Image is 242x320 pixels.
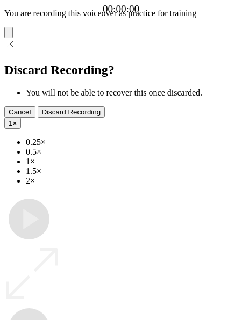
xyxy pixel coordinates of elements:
h2: Discard Recording? [4,63,238,77]
a: 00:00:00 [103,3,139,15]
li: 2× [26,176,238,186]
button: Cancel [4,106,35,118]
p: You are recording this voiceover as practice for training [4,9,238,18]
li: 1× [26,157,238,166]
button: Discard Recording [38,106,105,118]
button: 1× [4,118,21,129]
span: 1 [9,119,12,127]
li: 1.5× [26,166,238,176]
li: 0.5× [26,147,238,157]
li: 0.25× [26,137,238,147]
li: You will not be able to recover this once discarded. [26,88,238,98]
